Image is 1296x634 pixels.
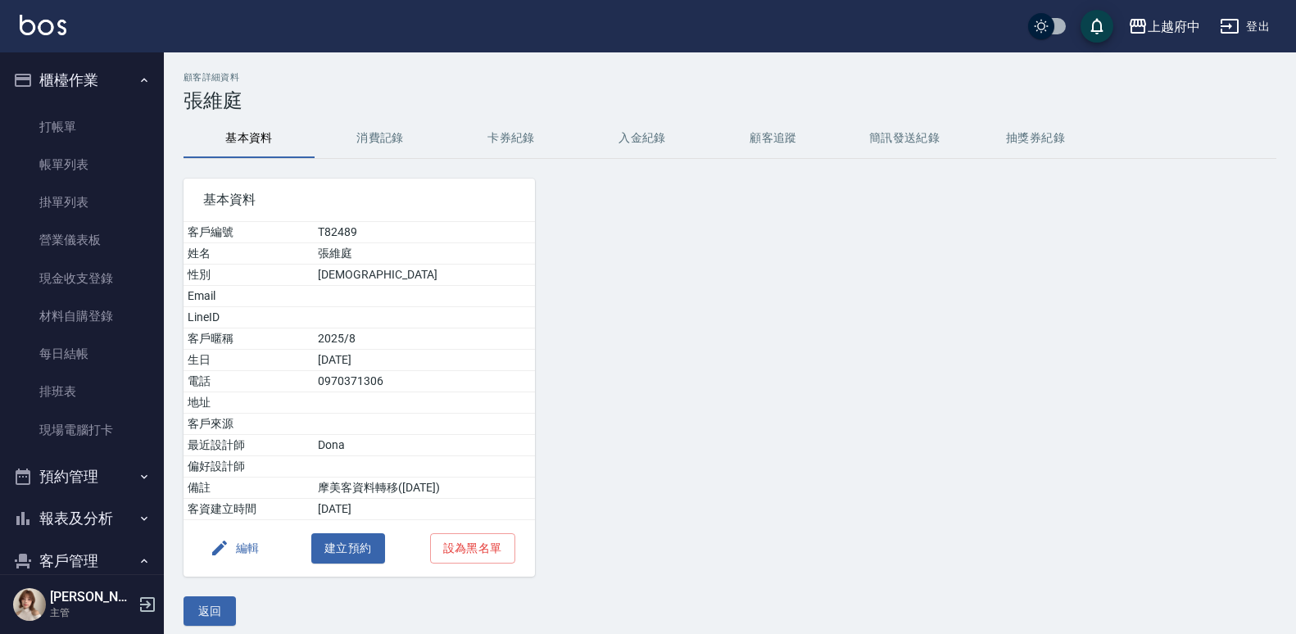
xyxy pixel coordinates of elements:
[184,328,314,350] td: 客戶暱稱
[1081,10,1113,43] button: save
[50,589,134,605] h5: [PERSON_NAME]
[184,286,314,307] td: Email
[314,222,534,243] td: T82489
[7,411,157,449] a: 現場電腦打卡
[315,119,446,158] button: 消費記錄
[314,371,534,392] td: 0970371306
[708,119,839,158] button: 顧客追蹤
[7,335,157,373] a: 每日結帳
[577,119,708,158] button: 入金紀錄
[7,540,157,582] button: 客戶管理
[184,596,236,627] button: 返回
[7,260,157,297] a: 現金收支登錄
[20,15,66,35] img: Logo
[184,371,314,392] td: 電話
[50,605,134,620] p: 主管
[839,119,970,158] button: 簡訊發送紀錄
[1213,11,1276,42] button: 登出
[184,72,1276,83] h2: 顧客詳細資料
[184,222,314,243] td: 客戶編號
[7,146,157,183] a: 帳單列表
[1148,16,1200,37] div: 上越府中
[7,221,157,259] a: 營業儀表板
[184,265,314,286] td: 性別
[311,533,385,564] button: 建立預約
[314,243,534,265] td: 張維庭
[1122,10,1207,43] button: 上越府中
[184,435,314,456] td: 最近設計師
[184,243,314,265] td: 姓名
[184,307,314,328] td: LineID
[203,192,515,208] span: 基本資料
[314,435,534,456] td: Dona
[314,350,534,371] td: [DATE]
[184,478,314,499] td: 備註
[7,373,157,410] a: 排班表
[184,89,1276,112] h3: 張維庭
[446,119,577,158] button: 卡券紀錄
[184,499,314,520] td: 客資建立時間
[184,350,314,371] td: 生日
[184,456,314,478] td: 偏好設計師
[970,119,1101,158] button: 抽獎券紀錄
[314,499,534,520] td: [DATE]
[184,392,314,414] td: 地址
[7,297,157,335] a: 材料自購登錄
[184,414,314,435] td: 客戶來源
[7,108,157,146] a: 打帳單
[7,497,157,540] button: 報表及分析
[203,533,266,564] button: 編輯
[7,59,157,102] button: 櫃檯作業
[314,265,534,286] td: [DEMOGRAPHIC_DATA]
[314,328,534,350] td: 2025/8
[7,183,157,221] a: 掛單列表
[430,533,515,564] button: 設為黑名單
[7,455,157,498] button: 預約管理
[314,478,534,499] td: 摩美客資料轉移([DATE])
[184,119,315,158] button: 基本資料
[13,588,46,621] img: Person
